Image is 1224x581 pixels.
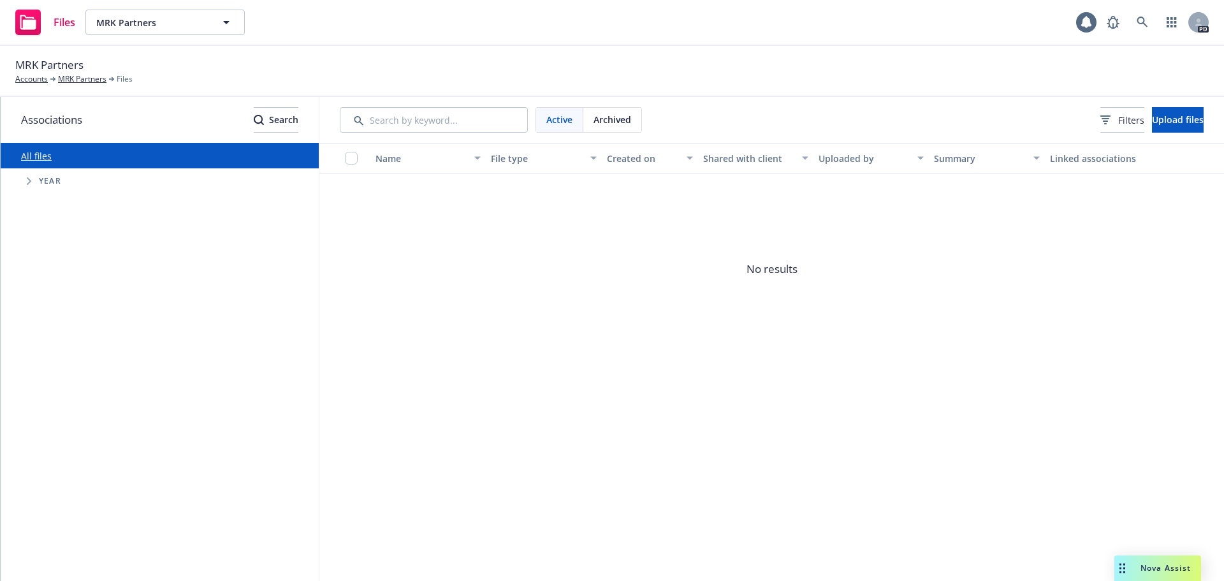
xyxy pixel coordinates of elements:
button: Uploaded by [813,143,929,173]
span: Archived [594,113,631,126]
div: Created on [607,152,679,165]
span: Associations [21,112,82,128]
a: Switch app [1159,10,1184,35]
button: Summary [929,143,1044,173]
div: Uploaded by [819,152,910,165]
div: Summary [934,152,1025,165]
div: Linked associations [1050,152,1155,165]
span: Year [39,177,61,185]
a: Report a Bug [1100,10,1126,35]
div: Name [375,152,467,165]
button: Filters [1100,107,1144,133]
span: No results [319,173,1224,365]
div: Search [254,108,298,132]
button: Linked associations [1045,143,1160,173]
button: Name [370,143,486,173]
button: Created on [602,143,698,173]
a: All files [21,150,52,162]
span: Filters [1100,114,1144,127]
button: MRK Partners [85,10,245,35]
div: Shared with client [703,152,794,165]
span: Files [117,73,133,85]
button: File type [486,143,601,173]
input: Search by keyword... [340,107,528,133]
input: Select all [345,152,358,165]
div: Tree Example [1,168,319,194]
span: Active [546,113,572,126]
a: Search [1130,10,1155,35]
svg: Search [254,115,264,125]
span: MRK Partners [96,16,207,29]
span: MRK Partners [15,57,84,73]
button: SearchSearch [254,107,298,133]
span: Upload files [1152,114,1204,126]
span: Files [54,17,75,27]
a: Accounts [15,73,48,85]
div: File type [491,152,582,165]
button: Upload files [1152,107,1204,133]
button: Nova Assist [1114,555,1201,581]
a: MRK Partners [58,73,106,85]
div: Drag to move [1114,555,1130,581]
span: Nova Assist [1140,563,1191,573]
button: Shared with client [698,143,813,173]
span: Filters [1118,114,1144,127]
a: Files [10,4,80,40]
